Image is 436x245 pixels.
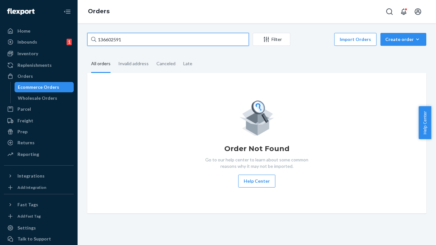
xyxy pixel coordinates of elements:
button: Open notifications [397,5,410,18]
h1: Order Not Found [224,144,290,154]
div: Fast Tags [17,201,38,208]
button: Create order [380,33,426,46]
div: Late [183,55,192,72]
div: Add Integration [17,185,46,190]
div: Returns [17,139,35,146]
a: Settings [4,223,74,233]
div: Wholesale Orders [18,95,57,101]
button: Open account menu [411,5,424,18]
button: Fast Tags [4,199,74,210]
div: Invalid address [118,55,149,72]
ol: breadcrumbs [83,2,115,21]
img: Empty list [239,99,274,136]
a: Orders [88,8,110,15]
a: Replenishments [4,60,74,70]
a: Parcel [4,104,74,114]
a: Add Integration [4,184,74,191]
a: Reporting [4,149,74,159]
button: Open Search Box [383,5,396,18]
a: Ecommerce Orders [15,82,74,92]
div: Parcel [17,106,31,112]
p: Go to our help center to learn about some common reasons why it may not be imported. [200,157,314,169]
div: Freight [17,117,33,124]
button: Filter [253,33,290,46]
div: 1 [67,39,72,45]
a: Inbounds1 [4,37,74,47]
a: Freight [4,116,74,126]
div: Inventory [17,50,38,57]
a: Home [4,26,74,36]
div: Replenishments [17,62,52,68]
div: Orders [17,73,33,79]
button: Import Orders [334,33,377,46]
button: Help Center [419,106,431,139]
div: Settings [17,225,36,231]
a: Returns [4,138,74,148]
a: Orders [4,71,74,81]
div: Integrations [17,173,45,179]
div: Filter [253,36,290,43]
a: Inventory [4,48,74,59]
a: Add Fast Tag [4,212,74,220]
a: Wholesale Orders [15,93,74,103]
div: All orders [91,55,111,73]
div: Reporting [17,151,39,158]
img: Flexport logo [7,8,35,15]
div: Inbounds [17,39,37,45]
div: Home [17,28,30,34]
a: Talk to Support [4,234,74,244]
div: Create order [385,36,421,43]
input: Search orders [87,33,249,46]
div: Talk to Support [17,236,51,242]
a: Prep [4,127,74,137]
div: Ecommerce Orders [18,84,59,90]
button: Integrations [4,171,74,181]
div: Canceled [156,55,175,72]
button: Help Center [238,175,275,188]
button: Close Navigation [61,5,74,18]
div: Add Fast Tag [17,213,41,219]
div: Prep [17,128,27,135]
